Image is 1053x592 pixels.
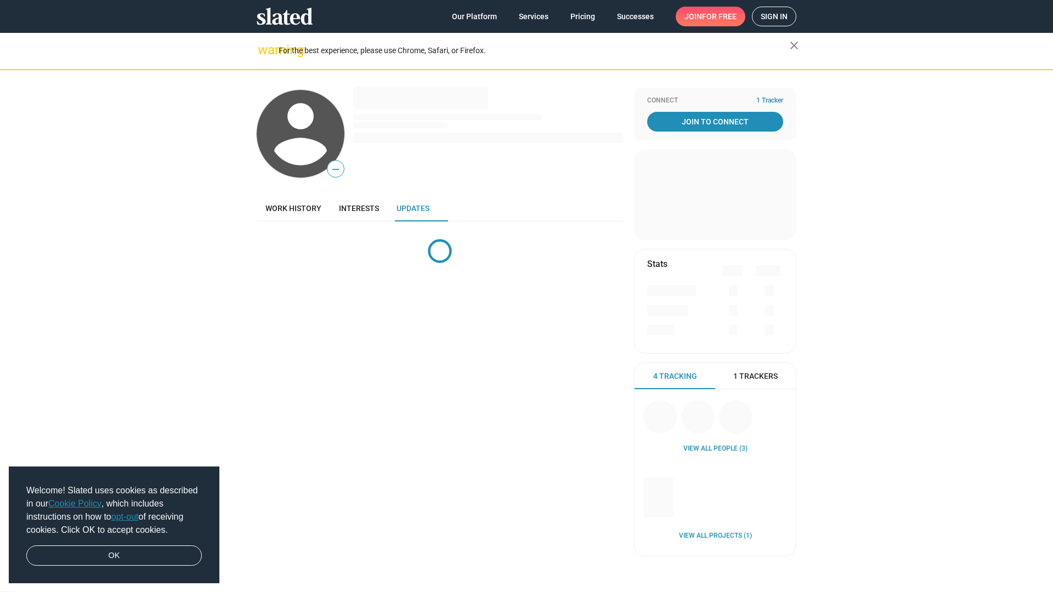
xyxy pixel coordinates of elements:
[702,7,737,26] span: for free
[279,43,790,58] div: For the best experience, please use Chrome, Safari, or Firefox.
[683,445,748,453] a: View all People (3)
[617,7,654,26] span: Successes
[653,371,697,382] span: 4 Tracking
[26,545,202,566] a: dismiss cookie message
[756,96,783,105] span: 1 Tracker
[397,204,429,213] span: Updates
[443,7,506,26] a: Our Platform
[649,112,781,132] span: Join To Connect
[26,484,202,537] span: Welcome! Slated uses cookies as described in our , which includes instructions on how to of recei...
[330,195,388,221] a: Interests
[679,532,752,540] a: View all Projects (1)
[258,43,271,56] mat-icon: warning
[562,7,604,26] a: Pricing
[111,512,139,521] a: opt-out
[647,112,783,132] a: Join To Connect
[9,466,219,584] div: cookieconsent
[761,7,788,26] span: Sign in
[327,162,344,177] span: —
[647,96,783,105] div: Connect
[510,7,557,26] a: Services
[676,7,745,26] a: Joinfor free
[570,7,595,26] span: Pricing
[48,499,101,508] a: Cookie Policy
[257,195,330,221] a: Work history
[608,7,663,26] a: Successes
[647,258,667,270] mat-card-title: Stats
[339,204,379,213] span: Interests
[752,7,796,26] a: Sign in
[684,7,737,26] span: Join
[452,7,497,26] span: Our Platform
[519,7,548,26] span: Services
[388,195,438,221] a: Updates
[733,371,778,382] span: 1 Trackers
[265,204,321,213] span: Work history
[788,39,801,52] mat-icon: close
